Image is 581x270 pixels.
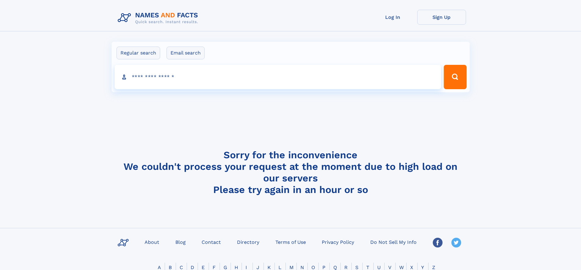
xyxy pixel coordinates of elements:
a: Do Not Sell My Info [368,237,419,246]
a: Contact [199,237,223,246]
a: Sign Up [417,10,466,25]
img: Twitter [451,238,461,247]
img: Logo Names and Facts [115,10,203,26]
label: Regular search [117,47,160,59]
a: About [142,237,162,246]
h4: Sorry for the inconvenience We couldn't process your request at the moment due to high load on ou... [115,149,466,195]
a: Privacy Policy [319,237,357,246]
label: Email search [167,47,205,59]
a: Log In [368,10,417,25]
button: Search Button [444,65,466,89]
a: Terms of Use [273,237,308,246]
a: Directory [235,237,262,246]
img: Facebook [433,238,443,247]
input: search input [115,65,441,89]
a: Blog [173,237,188,246]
